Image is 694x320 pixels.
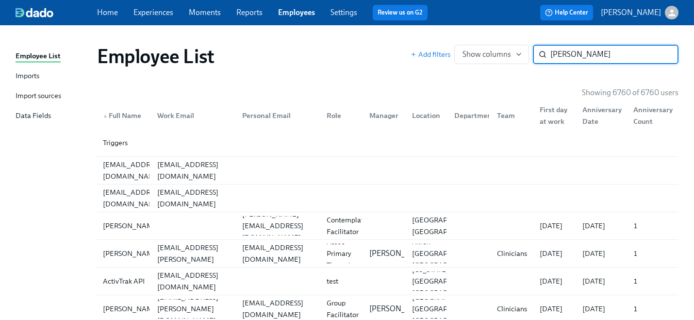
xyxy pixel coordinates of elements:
[238,242,319,265] div: [EMAIL_ADDRESS][DOMAIN_NAME]
[99,106,149,125] div: ▲Full Name
[16,90,89,102] a: Import sources
[16,110,89,122] a: Data Fields
[133,8,173,17] a: Experiences
[97,129,678,157] a: Triggers
[97,157,678,185] a: [EMAIL_ADDRESS][DOMAIN_NAME][EMAIL_ADDRESS][DOMAIN_NAME]
[578,248,626,259] div: [DATE]
[16,51,61,63] div: Employee List
[601,7,661,18] p: [PERSON_NAME]
[536,303,575,315] div: [DATE]
[16,110,51,122] div: Data Fields
[323,110,362,121] div: Role
[323,214,377,237] div: Contemplative Facilitator
[236,8,263,17] a: Reports
[99,110,149,121] div: Full Name
[408,214,489,237] div: [GEOGRAPHIC_DATA], [GEOGRAPHIC_DATA]
[330,8,357,17] a: Settings
[626,106,677,125] div: Anniversary Count
[153,159,234,182] div: [EMAIL_ADDRESS][DOMAIN_NAME]
[97,129,678,156] div: Triggers
[536,104,575,127] div: First day at work
[601,6,678,19] button: [PERSON_NAME]
[575,106,626,125] div: Anniversary Date
[369,303,430,314] p: [PERSON_NAME]
[99,220,164,232] div: [PERSON_NAME]
[99,275,149,287] div: ActivTrak API
[323,275,362,287] div: test
[536,275,575,287] div: [DATE]
[373,5,428,20] button: Review us on G2
[16,8,53,17] img: dado
[16,8,97,17] a: dado
[378,8,423,17] a: Review us on G2
[97,212,678,239] div: [PERSON_NAME][PERSON_NAME][EMAIL_ADDRESS][DOMAIN_NAME]Contemplative Facilitator[GEOGRAPHIC_DATA],...
[582,87,678,98] p: Showing 6760 of 6760 users
[540,5,593,20] button: Help Center
[493,248,532,259] div: Clinicians
[97,212,678,240] a: [PERSON_NAME][PERSON_NAME][EMAIL_ADDRESS][DOMAIN_NAME]Contemplative Facilitator[GEOGRAPHIC_DATA],...
[578,104,626,127] div: Anniversary Date
[536,248,575,259] div: [DATE]
[629,303,677,315] div: 1
[153,186,234,210] div: [EMAIL_ADDRESS][DOMAIN_NAME]
[16,70,89,83] a: Imports
[408,264,487,299] div: [US_STATE] [GEOGRAPHIC_DATA] [GEOGRAPHIC_DATA]
[362,106,404,125] div: Manager
[153,230,234,277] div: [PERSON_NAME][EMAIL_ADDRESS][PERSON_NAME][DOMAIN_NAME]
[578,303,626,315] div: [DATE]
[238,110,319,121] div: Personal Email
[99,159,168,182] div: [EMAIL_ADDRESS][DOMAIN_NAME]
[323,236,362,271] div: Assoc Primary Therapist
[408,110,447,121] div: Location
[369,248,430,259] p: [PERSON_NAME]
[411,50,450,59] button: Add filters
[365,110,404,121] div: Manager
[99,248,164,259] div: [PERSON_NAME]
[99,137,149,149] div: Triggers
[493,110,532,121] div: Team
[16,51,89,63] a: Employee List
[103,114,108,118] span: ▲
[532,106,575,125] div: First day at work
[536,220,575,232] div: [DATE]
[463,50,521,59] span: Show columns
[16,70,39,83] div: Imports
[629,248,677,259] div: 1
[149,106,234,125] div: Work Email
[234,106,319,125] div: Personal Email
[153,110,234,121] div: Work Email
[578,220,626,232] div: [DATE]
[550,45,678,64] input: Search by name
[97,8,118,17] a: Home
[446,106,489,125] div: Department
[404,106,447,125] div: Location
[99,303,164,315] div: [PERSON_NAME]
[450,110,498,121] div: Department
[97,268,678,295] a: ActivTrak API[EMAIL_ADDRESS][DOMAIN_NAME]test[US_STATE] [GEOGRAPHIC_DATA] [GEOGRAPHIC_DATA][DATE]...
[278,8,315,17] a: Employees
[578,275,626,287] div: [DATE]
[629,275,677,287] div: 1
[189,8,221,17] a: Moments
[153,269,234,293] div: [EMAIL_ADDRESS][DOMAIN_NAME]
[97,240,678,268] a: [PERSON_NAME][PERSON_NAME][EMAIL_ADDRESS][PERSON_NAME][DOMAIN_NAME][EMAIL_ADDRESS][DOMAIN_NAME]As...
[489,106,532,125] div: Team
[408,236,487,271] div: Akron [GEOGRAPHIC_DATA] [GEOGRAPHIC_DATA]
[238,208,319,243] div: [PERSON_NAME][EMAIL_ADDRESS][DOMAIN_NAME]
[493,303,532,315] div: Clinicians
[629,104,677,127] div: Anniversary Count
[99,186,168,210] div: [EMAIL_ADDRESS][DOMAIN_NAME]
[545,8,588,17] span: Help Center
[454,45,529,64] button: Show columns
[629,220,677,232] div: 1
[97,185,678,212] a: [EMAIL_ADDRESS][DOMAIN_NAME][EMAIL_ADDRESS][DOMAIN_NAME]
[97,45,215,68] h1: Employee List
[319,106,362,125] div: Role
[16,90,61,102] div: Import sources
